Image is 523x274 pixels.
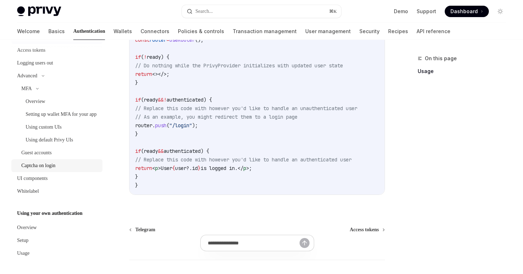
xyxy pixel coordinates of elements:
[17,174,48,183] div: UI components
[11,57,102,69] a: Logging users out
[152,165,155,171] span: <
[11,134,102,146] a: Using default Privy UIs
[144,148,158,154] span: ready
[201,148,209,154] span: ) {
[135,37,149,43] span: const
[155,122,167,129] span: push
[17,6,61,16] img: light logo
[21,149,52,157] div: Guest accounts
[167,97,204,103] span: authenticated
[21,161,56,170] div: Captcha on login
[11,146,102,159] a: Guest accounts
[359,23,380,40] a: Security
[186,165,192,171] span: ?.
[26,136,73,144] div: Using default Privy UIs
[135,131,138,137] span: }
[11,159,102,172] a: Captcha on login
[11,95,102,108] a: Overview
[182,5,341,18] button: Search...⌘K
[195,7,213,16] div: Search...
[147,54,161,60] span: ready
[350,226,379,233] span: Access tokens
[11,185,102,198] a: Whitelabel
[445,6,489,17] a: Dashboard
[135,182,138,188] span: }
[11,234,102,247] a: Setup
[11,108,102,121] a: Setting up wallet MFA for your app
[249,165,252,171] span: ;
[169,37,195,43] span: useRouter
[135,105,357,112] span: // Replace this code with however you'd like to handle an unauthenticated user
[425,54,457,63] span: On this page
[141,23,169,40] a: Connectors
[135,156,352,163] span: // Replace this code with however you'd like to handle an authenticated user
[17,223,37,232] div: Overview
[158,165,161,171] span: >
[113,23,132,40] a: Wallets
[135,226,155,233] span: Telegram
[155,165,158,171] span: p
[135,62,343,69] span: // Do nothing while the PrivyProvider initializes with updated user state
[135,165,152,171] span: return
[388,23,408,40] a: Recipes
[175,165,186,171] span: user
[161,54,169,60] span: ) {
[141,54,144,60] span: (
[11,221,102,234] a: Overview
[169,122,192,129] span: "/login"
[152,122,155,129] span: .
[135,97,141,103] span: if
[350,226,384,233] a: Access tokens
[135,79,138,86] span: }
[233,23,297,40] a: Transaction management
[305,23,351,40] a: User management
[495,6,506,17] button: Toggle dark mode
[167,122,169,129] span: (
[417,23,450,40] a: API reference
[135,54,141,60] span: if
[141,97,144,103] span: (
[26,97,45,106] div: Overview
[17,249,30,258] div: Usage
[164,148,201,154] span: authenticated
[158,97,164,103] span: &&
[17,209,83,218] h5: Using your own authentication
[17,187,39,196] div: Whitelabel
[167,71,169,77] span: ;
[418,66,512,77] a: Usage
[167,37,169,43] span: =
[417,8,436,15] a: Support
[238,165,243,171] span: </
[26,123,62,131] div: Using custom UIs
[144,54,147,60] span: !
[158,148,164,154] span: &&
[246,165,249,171] span: >
[11,247,102,260] a: Usage
[73,23,105,40] a: Authentication
[17,23,40,40] a: Welcome
[178,23,224,40] a: Policies & controls
[26,110,97,119] div: Setting up wallet MFA for your app
[135,114,297,120] span: // As an example, you might redirect them to a login page
[48,23,65,40] a: Basics
[192,122,198,129] span: );
[161,165,172,171] span: User
[135,148,141,154] span: if
[164,97,167,103] span: !
[201,165,238,171] span: is logged in.
[17,236,28,245] div: Setup
[11,172,102,185] a: UI components
[17,72,37,80] div: Advanced
[204,97,212,103] span: ) {
[130,226,155,233] a: Telegram
[152,71,167,77] span: <></>
[141,148,144,154] span: (
[21,84,32,93] div: MFA
[198,165,201,171] span: }
[195,37,204,43] span: ();
[135,71,152,77] span: return
[144,97,158,103] span: ready
[243,165,246,171] span: p
[394,8,408,15] a: Demo
[450,8,478,15] span: Dashboard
